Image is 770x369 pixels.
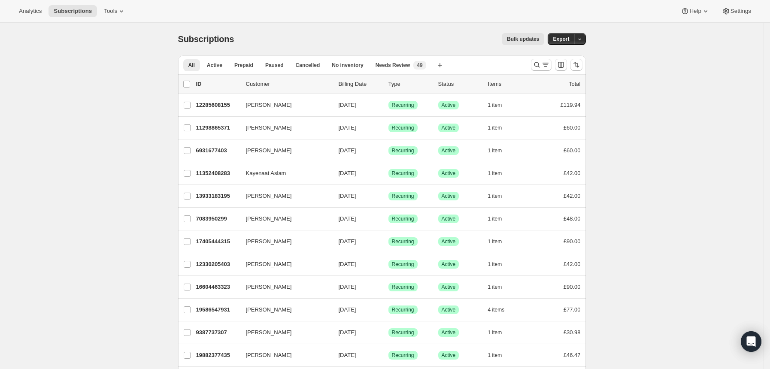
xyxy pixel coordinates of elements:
[196,124,239,132] p: 11298865371
[196,167,581,179] div: 11352408283Kayenaat Aslam[DATE]SuccessRecurringSuccessActive1 item£42.00
[488,80,531,88] div: Items
[392,329,414,336] span: Recurring
[488,304,514,316] button: 4 items
[442,170,456,177] span: Active
[442,284,456,290] span: Active
[392,215,414,222] span: Recurring
[488,147,502,154] span: 1 item
[196,213,581,225] div: 7083950299[PERSON_NAME][DATE]SuccessRecurringSuccessActive1 item£48.00
[442,102,456,109] span: Active
[442,215,456,222] span: Active
[265,62,284,69] span: Paused
[442,193,456,200] span: Active
[19,8,42,15] span: Analytics
[246,101,292,109] span: [PERSON_NAME]
[488,170,502,177] span: 1 item
[676,5,715,17] button: Help
[392,261,414,268] span: Recurring
[392,102,414,109] span: Recurring
[339,329,356,336] span: [DATE]
[488,284,502,290] span: 1 item
[717,5,756,17] button: Settings
[339,147,356,154] span: [DATE]
[339,238,356,245] span: [DATE]
[564,261,581,267] span: £42.00
[339,170,356,176] span: [DATE]
[246,80,332,88] p: Customer
[531,59,552,71] button: Search and filter results
[196,99,581,111] div: 12285608155[PERSON_NAME][DATE]SuccessRecurringSuccessActive1 item£119.94
[564,170,581,176] span: £42.00
[569,80,580,88] p: Total
[488,193,502,200] span: 1 item
[196,304,581,316] div: 19586547931[PERSON_NAME][DATE]SuccessRecurringSuccessActive4 items£77.00
[196,351,239,360] p: 19882377435
[207,62,222,69] span: Active
[332,62,363,69] span: No inventory
[488,213,512,225] button: 1 item
[442,306,456,313] span: Active
[54,8,92,15] span: Subscriptions
[196,80,581,88] div: IDCustomerBilling DateTypeStatusItemsTotal
[553,36,569,42] span: Export
[488,215,502,222] span: 1 item
[488,258,512,270] button: 1 item
[234,62,253,69] span: Prepaid
[507,36,539,42] span: Bulk updates
[731,8,751,15] span: Settings
[241,212,327,226] button: [PERSON_NAME]
[488,261,502,268] span: 1 item
[488,236,512,248] button: 1 item
[241,348,327,362] button: [PERSON_NAME]
[488,352,502,359] span: 1 item
[438,80,481,88] p: Status
[417,62,422,69] span: 49
[339,102,356,108] span: [DATE]
[246,192,292,200] span: [PERSON_NAME]
[196,215,239,223] p: 7083950299
[339,261,356,267] span: [DATE]
[502,33,544,45] button: Bulk updates
[49,5,97,17] button: Subscriptions
[196,237,239,246] p: 17405444315
[488,124,502,131] span: 1 item
[488,122,512,134] button: 1 item
[196,349,581,361] div: 19882377435[PERSON_NAME][DATE]SuccessRecurringSuccessActive1 item£46.47
[196,283,239,291] p: 16604463323
[442,352,456,359] span: Active
[339,124,356,131] span: [DATE]
[196,327,581,339] div: 9387737307[PERSON_NAME][DATE]SuccessRecurringSuccessActive1 item£30.98
[241,235,327,248] button: [PERSON_NAME]
[178,34,234,44] span: Subscriptions
[241,144,327,157] button: [PERSON_NAME]
[488,327,512,339] button: 1 item
[570,59,582,71] button: Sort the results
[246,328,292,337] span: [PERSON_NAME]
[196,122,581,134] div: 11298865371[PERSON_NAME][DATE]SuccessRecurringSuccessActive1 item£60.00
[196,236,581,248] div: 17405444315[PERSON_NAME][DATE]SuccessRecurringSuccessActive1 item£90.00
[442,238,456,245] span: Active
[99,5,131,17] button: Tools
[488,167,512,179] button: 1 item
[339,215,356,222] span: [DATE]
[196,80,239,88] p: ID
[241,121,327,135] button: [PERSON_NAME]
[564,215,581,222] span: £48.00
[196,260,239,269] p: 12330205403
[564,147,581,154] span: £60.00
[246,283,292,291] span: [PERSON_NAME]
[188,62,195,69] span: All
[339,352,356,358] span: [DATE]
[246,305,292,314] span: [PERSON_NAME]
[196,305,239,314] p: 19586547931
[548,33,574,45] button: Export
[392,352,414,359] span: Recurring
[392,284,414,290] span: Recurring
[196,101,239,109] p: 12285608155
[442,124,456,131] span: Active
[488,145,512,157] button: 1 item
[488,99,512,111] button: 1 item
[488,102,502,109] span: 1 item
[442,147,456,154] span: Active
[246,351,292,360] span: [PERSON_NAME]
